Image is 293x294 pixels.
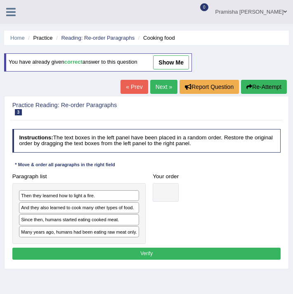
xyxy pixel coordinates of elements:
[61,35,135,41] a: Reading: Re-order Paragraphs
[10,35,25,41] a: Home
[15,109,22,115] span: 3
[12,129,281,153] h4: The text boxes in the left panel have been placed in a random order. Restore the original order b...
[4,53,192,72] div: You have already given answer to this question
[26,34,52,42] li: Practice
[153,174,179,180] h4: Your order
[241,80,287,94] button: Re-Attempt
[64,59,83,65] b: correct
[12,102,179,116] h2: Practice Reading: Re-order Paragraphs
[19,190,139,201] div: Then they learned how to light a fire.
[136,34,175,42] li: Cooking food
[19,214,139,225] div: Since then, humans started eating cooked meat.
[19,226,139,237] div: Many years ago, humans had been eating raw meat only.
[12,161,118,168] div: * Move & order all paragraphs in the right field
[121,80,148,94] a: « Prev
[153,55,189,69] a: show me
[180,80,239,94] button: Report Question
[150,80,177,94] a: Next »
[200,3,208,11] span: 0
[12,174,146,180] h4: Paragraph list
[19,134,53,141] b: Instructions:
[12,248,281,260] button: Verify
[19,202,139,213] div: And they also learned to cook many other types of food.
